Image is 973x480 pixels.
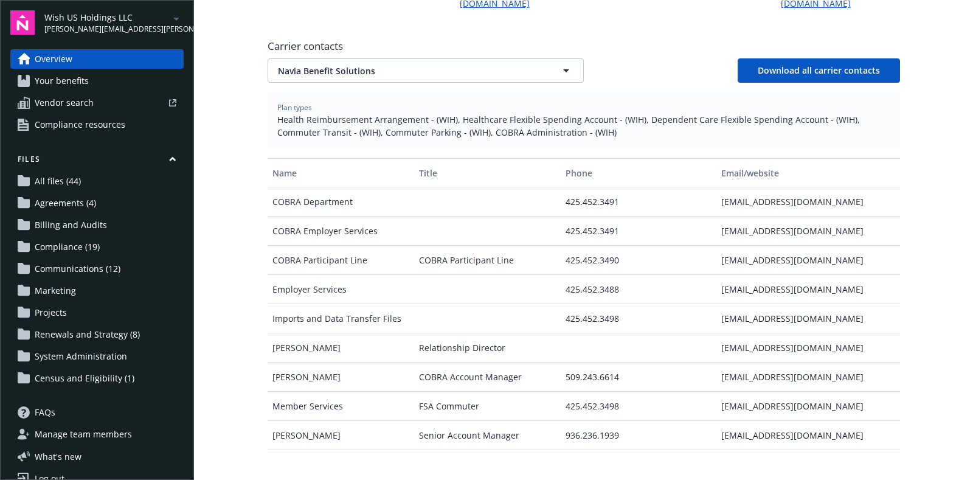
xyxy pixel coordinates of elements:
button: Phone [561,158,716,187]
div: 936.236.1939 [561,421,716,450]
div: [PERSON_NAME] [268,421,414,450]
a: Renewals and Strategy (8) [10,325,184,344]
div: 425.452.3490 [561,246,716,275]
div: Member Services [268,392,414,421]
span: System Administration [35,347,127,366]
span: Compliance (19) [35,237,100,257]
span: Communications (12) [35,259,120,279]
div: 425.452.3498 [561,392,716,421]
a: Marketing [10,281,184,301]
span: What ' s new [35,450,81,463]
div: COBRA Employer Services [268,217,414,246]
a: arrowDropDown [169,11,184,26]
div: COBRA Account Manager [414,363,561,392]
div: Email/website [721,167,895,179]
div: 509.243.6614 [561,363,716,392]
button: Name [268,158,414,187]
button: Email/website [716,158,899,187]
div: Employer Services [268,275,414,304]
span: Navia Benefit Solutions [278,64,531,77]
a: Compliance (19) [10,237,184,257]
a: Billing and Audits [10,215,184,235]
span: [PERSON_NAME][EMAIL_ADDRESS][PERSON_NAME][DOMAIN_NAME] [44,24,169,35]
div: Imports and Data Transfer Files [268,304,414,333]
div: [EMAIL_ADDRESS][DOMAIN_NAME] [716,333,899,363]
span: Agreements (4) [35,193,96,213]
div: Name [272,167,409,179]
div: Title [419,167,556,179]
span: Carrier contacts [268,39,900,54]
div: COBRA Participant Line [414,246,561,275]
div: [EMAIL_ADDRESS][DOMAIN_NAME] [716,392,899,421]
span: All files (44) [35,172,81,191]
span: Projects [35,303,67,322]
div: 425.452.3491 [561,217,716,246]
span: Wish US Holdings LLC [44,11,169,24]
span: Plan types [277,102,890,113]
button: Download all carrier contacts [738,58,900,83]
div: [EMAIL_ADDRESS][DOMAIN_NAME] [716,246,899,275]
a: Your benefits [10,71,184,91]
span: Download all carrier contacts [758,64,880,76]
a: Projects [10,303,184,322]
a: Census and Eligibility (1) [10,369,184,388]
span: Census and Eligibility (1) [35,369,134,388]
div: [PERSON_NAME] [268,363,414,392]
span: Renewals and Strategy (8) [35,325,140,344]
div: [EMAIL_ADDRESS][DOMAIN_NAME] [716,363,899,392]
div: 425.452.3491 [561,187,716,217]
span: Overview [35,49,72,69]
a: System Administration [10,347,184,366]
div: [EMAIL_ADDRESS][DOMAIN_NAME] [716,187,899,217]
a: Manage team members [10,425,184,444]
div: [EMAIL_ADDRESS][DOMAIN_NAME] [716,217,899,246]
button: What's new [10,450,101,463]
a: Compliance resources [10,115,184,134]
button: Wish US Holdings LLC[PERSON_NAME][EMAIL_ADDRESS][PERSON_NAME][DOMAIN_NAME]arrowDropDown [44,10,184,35]
button: Navia Benefit Solutions [268,58,584,83]
div: FSA Commuter [414,392,561,421]
span: Manage team members [35,425,132,444]
div: [PERSON_NAME] [268,333,414,363]
div: [EMAIL_ADDRESS][DOMAIN_NAME] [716,421,899,450]
a: Overview [10,49,184,69]
button: Files [10,154,184,169]
a: Communications (12) [10,259,184,279]
div: Senior Account Manager [414,421,561,450]
div: [EMAIL_ADDRESS][DOMAIN_NAME] [716,304,899,333]
a: All files (44) [10,172,184,191]
span: Your benefits [35,71,89,91]
div: COBRA Participant Line [268,246,414,275]
span: FAQs [35,403,55,422]
span: Marketing [35,281,76,301]
span: Billing and Audits [35,215,107,235]
span: Compliance resources [35,115,125,134]
a: Vendor search [10,93,184,113]
img: navigator-logo.svg [10,10,35,35]
span: Health Reimbursement Arrangement - (WIH), Healthcare Flexible Spending Account - (WIH), Dependent... [277,113,890,139]
div: COBRA Department [268,187,414,217]
div: 425.452.3498 [561,304,716,333]
a: FAQs [10,403,184,422]
div: [EMAIL_ADDRESS][DOMAIN_NAME] [716,275,899,304]
div: Phone [566,167,712,179]
span: Vendor search [35,93,94,113]
a: Agreements (4) [10,193,184,213]
button: Title [414,158,561,187]
div: Relationship Director [414,333,561,363]
div: 425.452.3488 [561,275,716,304]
